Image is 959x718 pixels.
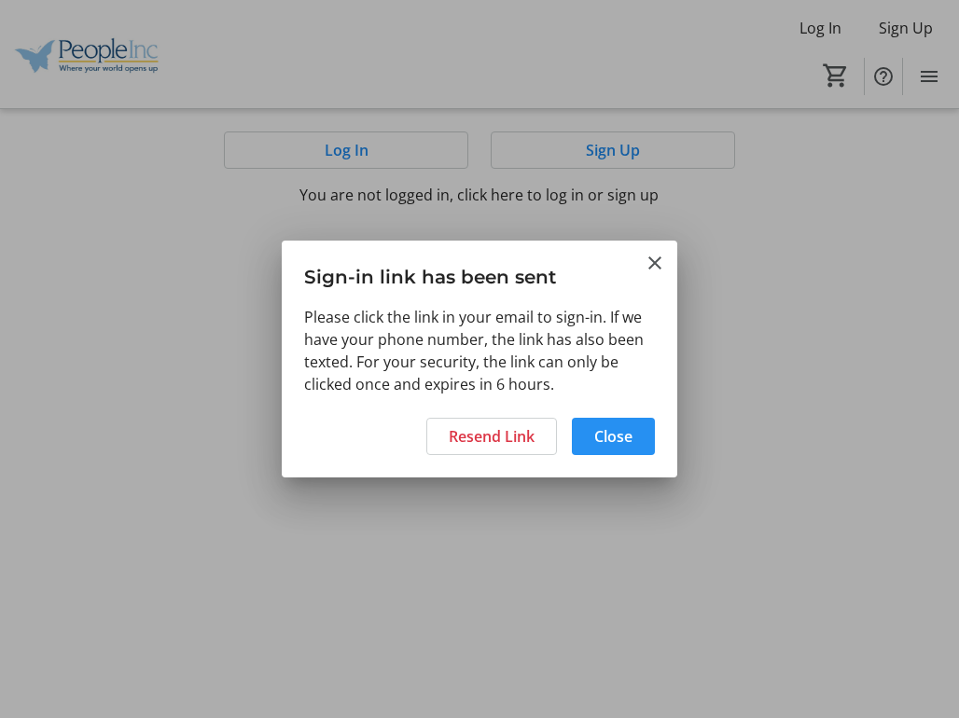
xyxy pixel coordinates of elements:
div: Please click the link in your email to sign-in. If we have your phone number, the link has also b... [282,306,677,407]
button: Resend Link [426,418,557,455]
h3: Sign-in link has been sent [282,241,677,305]
button: Close [644,252,666,274]
span: Close [594,425,632,448]
button: Close [572,418,655,455]
span: Resend Link [449,425,535,448]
